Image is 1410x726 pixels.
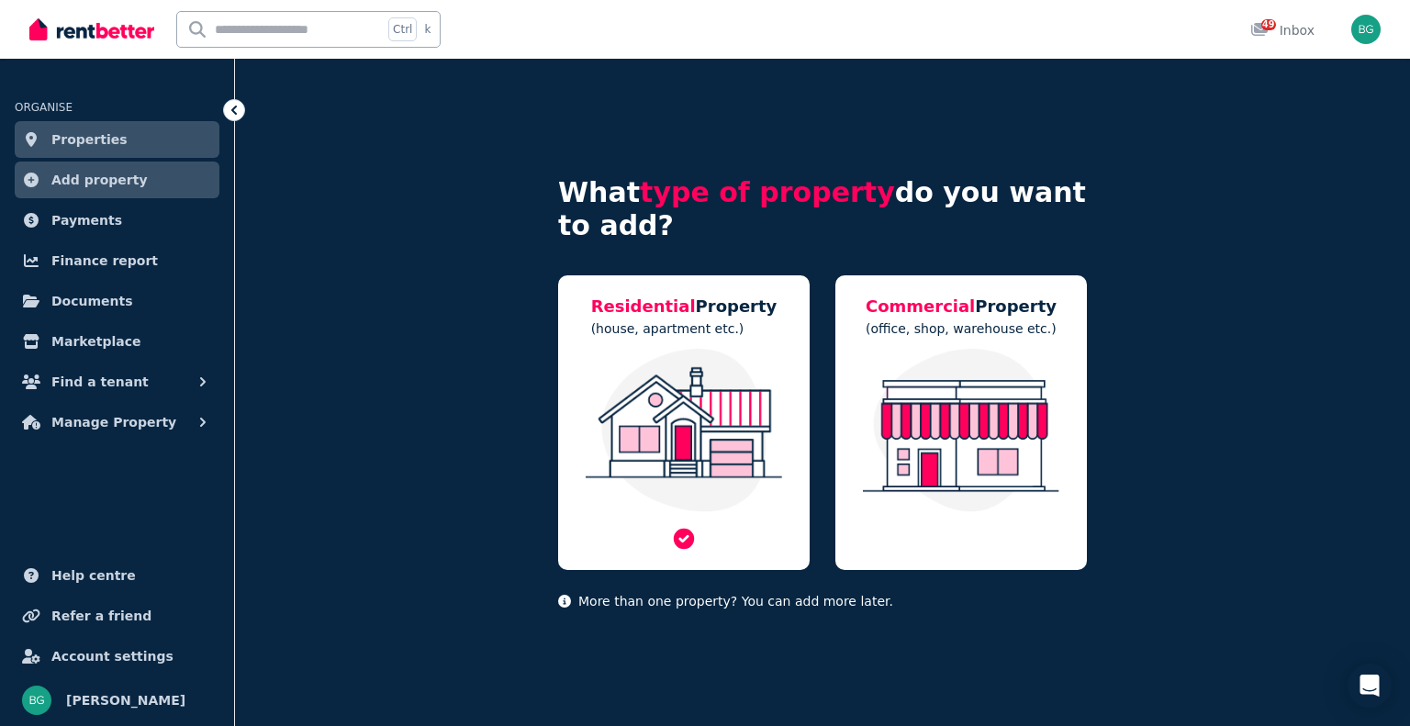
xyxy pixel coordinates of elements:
[51,330,140,352] span: Marketplace
[15,557,219,594] a: Help centre
[640,176,895,208] span: type of property
[591,296,696,316] span: Residential
[591,294,778,319] h5: Property
[15,162,219,198] a: Add property
[591,319,778,338] p: (house, apartment etc.)
[15,101,73,114] span: ORGANISE
[51,250,158,272] span: Finance report
[1250,21,1315,39] div: Inbox
[51,564,136,586] span: Help centre
[15,242,219,279] a: Finance report
[558,176,1087,242] h4: What do you want to add?
[51,290,133,312] span: Documents
[51,209,122,231] span: Payments
[51,128,128,151] span: Properties
[15,121,219,158] a: Properties
[388,17,417,41] span: Ctrl
[1351,15,1381,44] img: Ben Gibson
[1348,664,1392,708] div: Open Intercom Messenger
[51,411,176,433] span: Manage Property
[15,598,219,634] a: Refer a friend
[576,349,791,512] img: Residential Property
[29,16,154,43] img: RentBetter
[866,319,1057,338] p: (office, shop, warehouse etc.)
[15,323,219,360] a: Marketplace
[51,645,173,667] span: Account settings
[15,363,219,400] button: Find a tenant
[66,689,185,711] span: [PERSON_NAME]
[854,349,1069,512] img: Commercial Property
[51,605,151,627] span: Refer a friend
[1261,19,1276,30] span: 49
[15,283,219,319] a: Documents
[15,202,219,239] a: Payments
[866,294,1057,319] h5: Property
[22,686,51,715] img: Ben Gibson
[51,371,149,393] span: Find a tenant
[558,592,1087,610] p: More than one property? You can add more later.
[424,22,431,37] span: k
[15,638,219,675] a: Account settings
[866,296,975,316] span: Commercial
[51,169,148,191] span: Add property
[15,404,219,441] button: Manage Property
